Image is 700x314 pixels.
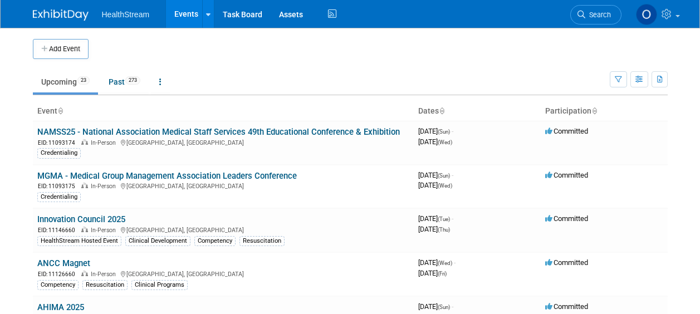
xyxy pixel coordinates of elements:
span: [DATE] [418,225,450,233]
span: EID: 11146660 [38,227,80,233]
span: 23 [77,76,90,85]
span: 273 [125,76,140,85]
a: Upcoming23 [33,71,98,92]
span: (Wed) [438,139,452,145]
span: Search [585,11,611,19]
div: [GEOGRAPHIC_DATA], [GEOGRAPHIC_DATA] [37,138,409,147]
span: [DATE] [418,127,453,135]
img: ExhibitDay [33,9,89,21]
span: In-Person [91,139,119,146]
a: Past273 [100,71,149,92]
img: In-Person Event [81,271,88,276]
a: MGMA - Medical Group Management Association Leaders Conference [37,171,297,181]
a: Search [570,5,621,24]
img: In-Person Event [81,227,88,232]
span: (Sun) [438,129,450,135]
th: Participation [541,102,668,121]
span: [DATE] [418,214,453,223]
div: Clinical Programs [131,280,188,290]
div: Credentialing [37,148,81,158]
span: EID: 11093175 [38,183,80,189]
span: (Sun) [438,173,450,179]
span: - [452,127,453,135]
span: [DATE] [418,269,447,277]
span: [DATE] [418,258,456,267]
img: Olivia Christopher [636,4,657,25]
span: (Thu) [438,227,450,233]
th: Event [33,102,414,121]
span: - [452,214,453,223]
a: Sort by Participation Type [591,106,597,115]
span: Committed [545,214,588,223]
img: In-Person Event [81,183,88,188]
span: [DATE] [418,181,452,189]
a: Innovation Council 2025 [37,214,125,224]
span: In-Person [91,227,119,234]
span: [DATE] [418,302,453,311]
span: [DATE] [418,171,453,179]
div: [GEOGRAPHIC_DATA], [GEOGRAPHIC_DATA] [37,269,409,278]
span: - [454,258,456,267]
div: Competency [37,280,79,290]
span: In-Person [91,183,119,190]
a: Sort by Start Date [439,106,444,115]
div: Resuscitation [82,280,128,290]
span: Committed [545,302,588,311]
span: (Sun) [438,304,450,310]
span: - [452,302,453,311]
div: Clinical Development [125,236,190,246]
span: In-Person [91,271,119,278]
div: Credentialing [37,192,81,202]
img: In-Person Event [81,139,88,145]
button: Add Event [33,39,89,59]
span: HealthStream [102,10,150,19]
span: [DATE] [418,138,452,146]
span: (Wed) [438,260,452,266]
a: ANCC Magnet [37,258,90,268]
span: (Wed) [438,183,452,189]
span: (Fri) [438,271,447,277]
div: HealthStream Hosted Event [37,236,121,246]
a: Sort by Event Name [57,106,63,115]
th: Dates [414,102,541,121]
span: Committed [545,258,588,267]
div: [GEOGRAPHIC_DATA], [GEOGRAPHIC_DATA] [37,225,409,234]
span: Committed [545,171,588,179]
span: EID: 11093174 [38,140,80,146]
div: [GEOGRAPHIC_DATA], [GEOGRAPHIC_DATA] [37,181,409,190]
div: Resuscitation [239,236,285,246]
span: EID: 11126660 [38,271,80,277]
span: Committed [545,127,588,135]
div: Competency [194,236,236,246]
span: (Tue) [438,216,450,222]
a: NAMSS25 - National Association Medical Staff Services 49th Educational Conference & Exhibition [37,127,400,137]
a: AHIMA 2025 [37,302,84,312]
span: - [452,171,453,179]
